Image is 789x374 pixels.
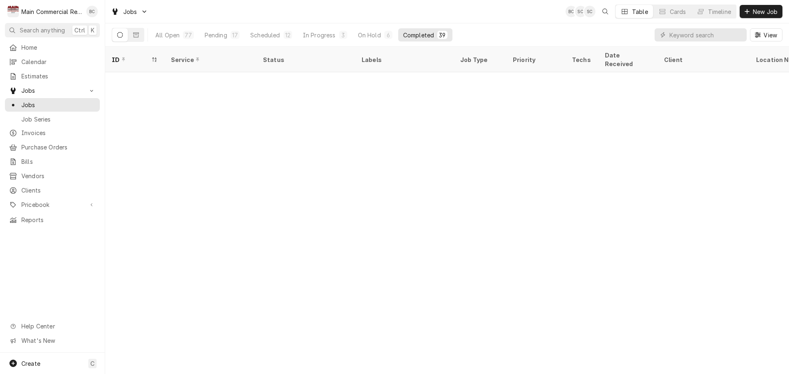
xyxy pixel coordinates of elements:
[740,5,782,18] button: New Job
[605,51,649,68] div: Date Received
[21,336,95,345] span: What's New
[108,5,151,18] a: Go to Jobs
[575,6,586,17] div: Sharon Campbell's Avatar
[21,86,83,95] span: Jobs
[5,319,100,333] a: Go to Help Center
[7,6,19,17] div: Main Commercial Refrigeration Service's Avatar
[5,184,100,197] a: Clients
[86,6,98,17] div: Bookkeeper Main Commercial's Avatar
[751,7,779,16] span: New Job
[708,7,731,16] div: Timeline
[20,26,65,34] span: Search anything
[513,55,557,64] div: Priority
[285,31,291,39] div: 12
[21,322,95,330] span: Help Center
[565,6,577,17] div: BC
[21,216,96,224] span: Reports
[21,101,96,109] span: Jobs
[341,31,346,39] div: 3
[403,31,434,39] div: Completed
[21,157,96,166] span: Bills
[21,72,96,80] span: Estimates
[358,31,381,39] div: On Hold
[21,128,96,137] span: Invoices
[21,57,96,66] span: Calendar
[263,55,347,64] div: Status
[5,213,100,227] a: Reports
[123,7,137,16] span: Jobs
[155,31,180,39] div: All Open
[5,69,100,83] a: Estimates
[21,7,82,16] div: Main Commercial Refrigeration Service
[5,198,100,211] a: Go to Pricebook
[386,31,391,39] div: 6
[21,172,96,180] span: Vendors
[5,169,100,183] a: Vendors
[5,140,100,154] a: Purchase Orders
[86,6,98,17] div: BC
[232,31,238,39] div: 17
[5,41,100,54] a: Home
[250,31,280,39] div: Scheduled
[21,143,96,151] span: Purchase Orders
[21,186,96,195] span: Clients
[7,6,19,17] div: M
[762,31,779,39] span: View
[21,115,96,124] span: Job Series
[5,84,100,97] a: Go to Jobs
[584,6,595,17] div: SC
[91,26,95,34] span: K
[74,26,85,34] span: Ctrl
[670,7,686,16] div: Cards
[112,55,150,64] div: ID
[669,28,743,41] input: Keyword search
[575,6,586,17] div: SC
[171,55,248,64] div: Service
[185,31,192,39] div: 77
[5,98,100,112] a: Jobs
[21,200,83,209] span: Pricebook
[5,112,100,126] a: Job Series
[439,31,445,39] div: 39
[5,23,100,37] button: Search anythingCtrlK
[599,5,612,18] button: Open search
[632,7,648,16] div: Table
[362,55,447,64] div: Labels
[5,126,100,140] a: Invoices
[584,6,595,17] div: Sharon Campbell's Avatar
[565,6,577,17] div: Bookkeeper Main Commercial's Avatar
[90,359,95,368] span: C
[664,55,741,64] div: Client
[572,55,592,64] div: Techs
[303,31,336,39] div: In Progress
[21,43,96,52] span: Home
[21,360,40,367] span: Create
[5,155,100,168] a: Bills
[5,334,100,347] a: Go to What's New
[5,55,100,69] a: Calendar
[750,28,782,41] button: View
[460,55,500,64] div: Job Type
[205,31,227,39] div: Pending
